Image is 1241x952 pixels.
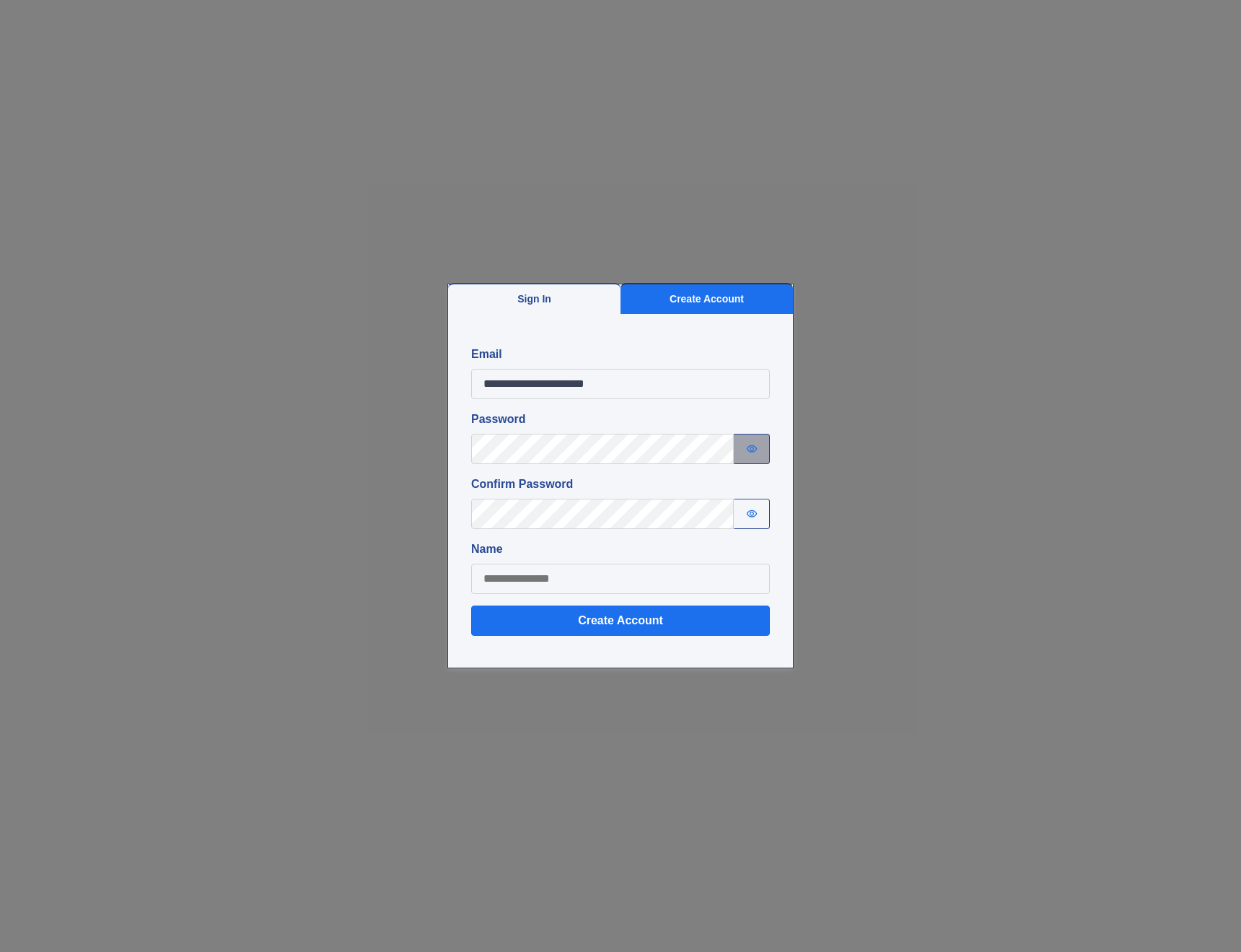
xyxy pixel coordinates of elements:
button: Show password [734,499,770,529]
label: Name [471,541,770,558]
label: Email [471,346,770,363]
label: Confirm Password [471,476,770,493]
button: Create Account [620,283,793,314]
button: Show password [734,434,770,464]
label: Password [471,411,770,428]
button: Create Account [471,606,770,636]
button: Sign In [448,283,620,314]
